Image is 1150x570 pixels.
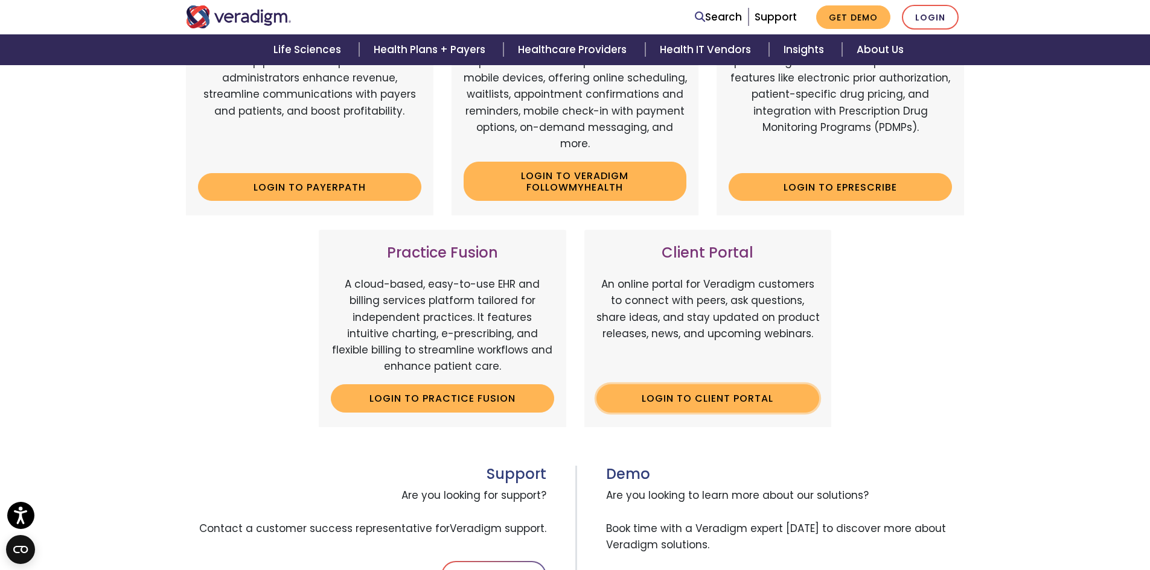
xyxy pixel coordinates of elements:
[729,37,952,164] p: A comprehensive solution that simplifies prescribing for healthcare providers with features like ...
[331,384,554,412] a: Login to Practice Fusion
[596,384,820,412] a: Login to Client Portal
[695,9,742,25] a: Search
[464,162,687,201] a: Login to Veradigm FollowMyHealth
[606,466,965,483] h3: Demo
[645,34,769,65] a: Health IT Vendors
[596,244,820,262] h3: Client Portal
[729,173,952,201] a: Login to ePrescribe
[186,466,546,483] h3: Support
[450,521,546,536] span: Veradigm support.
[198,173,421,201] a: Login to Payerpath
[596,276,820,375] p: An online portal for Veradigm customers to connect with peers, ask questions, share ideas, and st...
[769,34,842,65] a: Insights
[606,483,965,558] span: Are you looking to learn more about our solutions? Book time with a Veradigm expert [DATE] to dis...
[198,37,421,164] p: Web-based, user-friendly solutions that help providers and practice administrators enhance revenu...
[331,276,554,375] p: A cloud-based, easy-to-use EHR and billing services platform tailored for independent practices. ...
[6,535,35,564] button: Open CMP widget
[816,5,890,29] a: Get Demo
[259,34,359,65] a: Life Sciences
[186,483,546,542] span: Are you looking for support? Contact a customer success representative for
[186,5,292,28] img: Veradigm logo
[359,34,503,65] a: Health Plans + Payers
[755,10,797,24] a: Support
[331,244,554,262] h3: Practice Fusion
[503,34,645,65] a: Healthcare Providers
[842,34,918,65] a: About Us
[902,5,959,30] a: Login
[464,37,687,152] p: Veradigm FollowMyHealth's Mobile Patient Experience enhances patient access via mobile devices, o...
